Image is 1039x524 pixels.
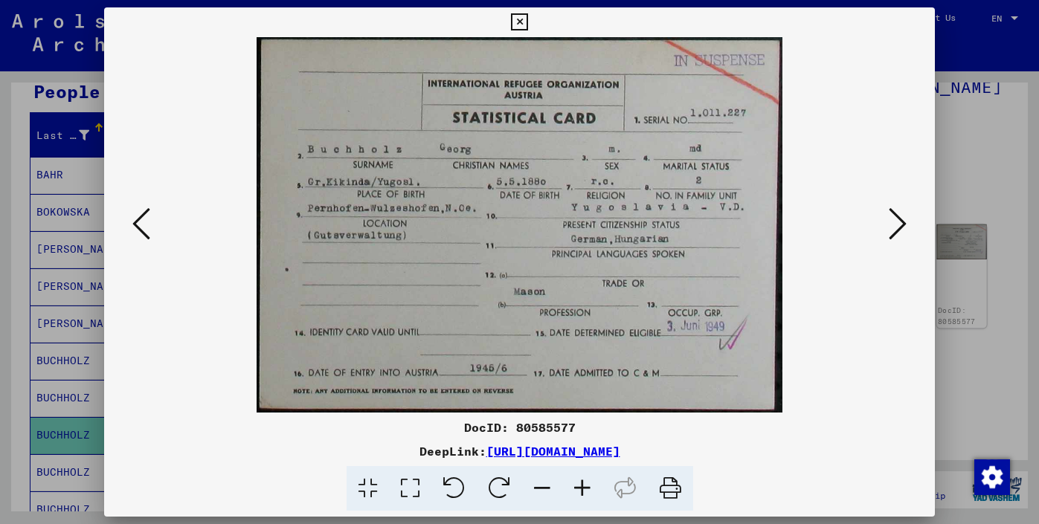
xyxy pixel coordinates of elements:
[486,444,620,459] a: [URL][DOMAIN_NAME]
[104,418,936,436] div: DocID: 80585577
[974,459,1009,494] div: Change consent
[974,459,1010,495] img: Change consent
[104,442,936,460] div: DeepLink:
[155,37,885,413] img: 001.jpg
